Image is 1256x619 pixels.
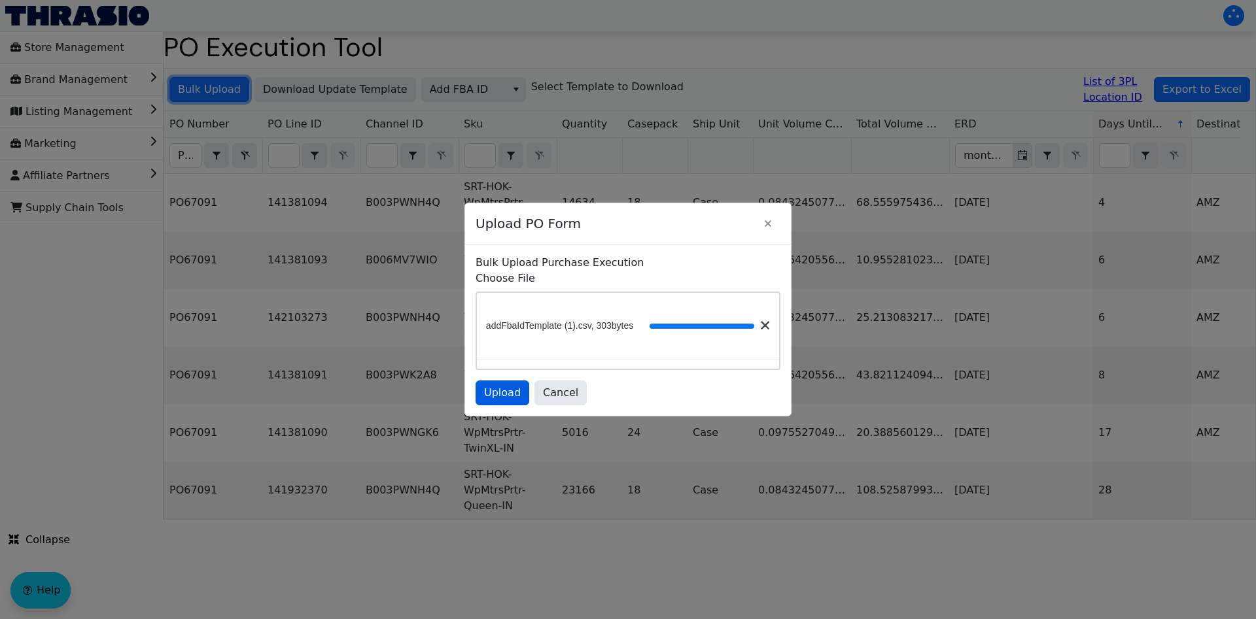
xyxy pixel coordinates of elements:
[476,255,780,271] p: Bulk Upload Purchase Execution
[756,211,780,236] button: Close
[486,319,633,333] span: addFbaIdTemplate (1).csv, 303bytes
[534,380,587,405] button: Cancel
[543,385,578,401] span: Cancel
[476,271,780,286] label: Choose File
[476,207,756,240] span: Upload PO Form
[476,380,529,405] button: Upload
[484,385,521,401] span: Upload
